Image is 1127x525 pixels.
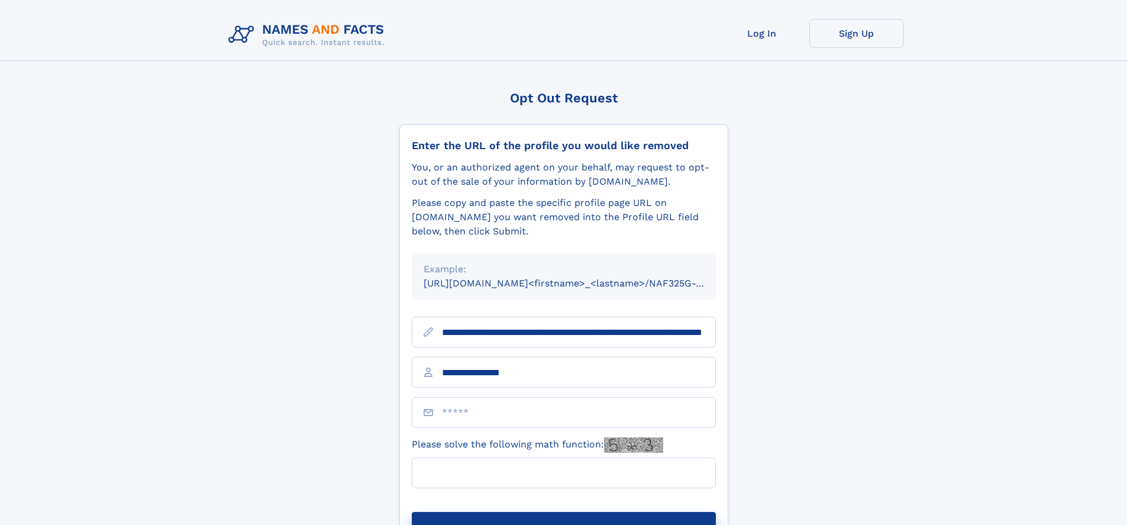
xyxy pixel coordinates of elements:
[412,139,716,152] div: Enter the URL of the profile you would like removed
[224,19,394,51] img: Logo Names and Facts
[424,278,738,289] small: [URL][DOMAIN_NAME]<firstname>_<lastname>/NAF325G-xxxxxxxx
[715,19,809,48] a: Log In
[412,160,716,189] div: You, or an authorized agent on your behalf, may request to opt-out of the sale of your informatio...
[809,19,904,48] a: Sign Up
[412,196,716,239] div: Please copy and paste the specific profile page URL on [DOMAIN_NAME] you want removed into the Pr...
[399,91,728,105] div: Opt Out Request
[412,437,663,453] label: Please solve the following math function:
[424,262,704,276] div: Example:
